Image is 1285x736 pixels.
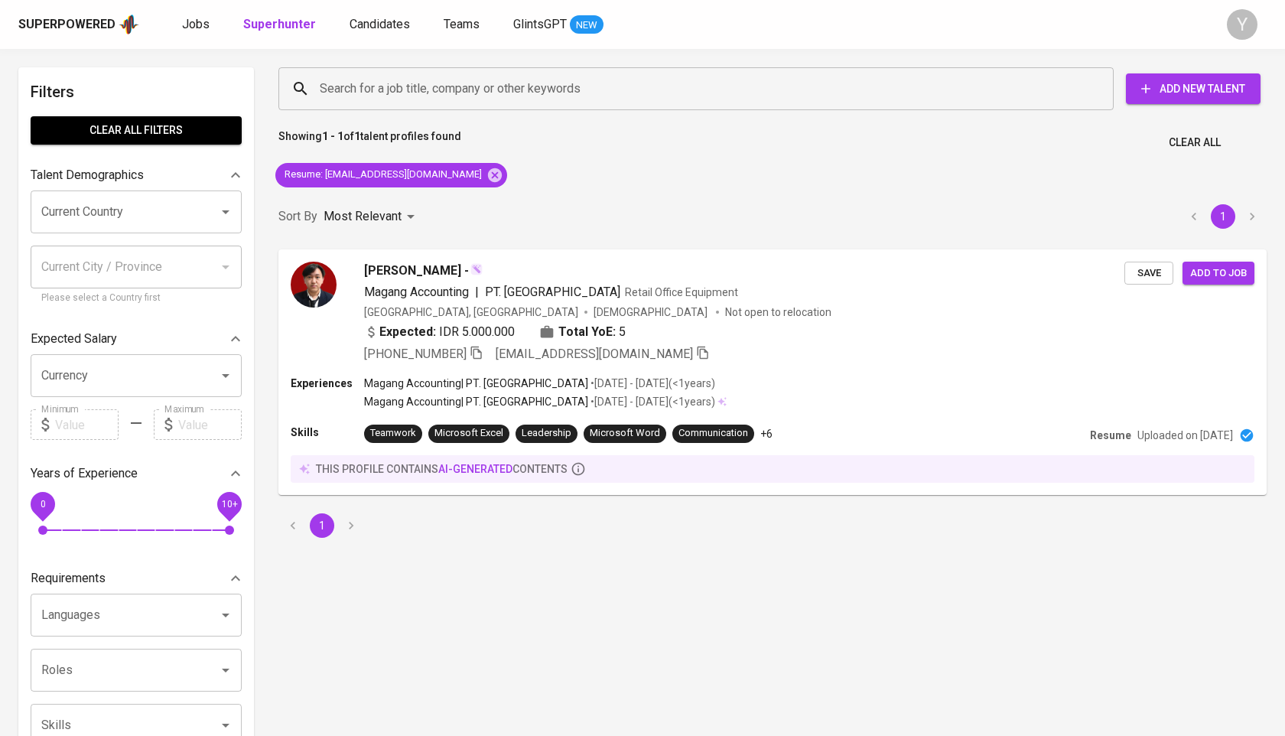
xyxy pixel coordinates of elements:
p: this profile contains contents [316,461,568,477]
a: Teams [444,15,483,34]
p: Years of Experience [31,464,138,483]
img: magic_wand.svg [470,263,483,275]
p: Magang Accounting | PT. [GEOGRAPHIC_DATA] [364,376,588,391]
p: Uploaded on [DATE] [1137,428,1233,443]
div: Resume: [EMAIL_ADDRESS][DOMAIN_NAME] [275,163,507,187]
span: Add to job [1190,265,1247,282]
input: Value [178,409,242,440]
button: page 1 [310,513,334,538]
h6: Filters [31,80,242,104]
nav: pagination navigation [278,513,366,538]
button: Open [215,201,236,223]
span: [DEMOGRAPHIC_DATA] [594,304,710,320]
button: Save [1124,262,1173,285]
div: Microsoft Word [590,426,660,441]
b: 1 - 1 [322,130,343,142]
a: Superhunter [243,15,319,34]
img: app logo [119,13,139,36]
button: Add New Talent [1126,73,1261,104]
span: Add New Talent [1138,80,1248,99]
a: Candidates [350,15,413,34]
p: Expected Salary [31,330,117,348]
span: Resume : [EMAIL_ADDRESS][DOMAIN_NAME] [275,168,491,182]
p: Showing of talent profiles found [278,129,461,157]
button: Clear All [1163,129,1227,157]
div: IDR 5.000.000 [364,323,515,341]
span: Clear All filters [43,121,229,140]
div: Most Relevant [324,203,420,231]
button: Clear All filters [31,116,242,145]
b: Superhunter [243,17,316,31]
button: Open [215,659,236,681]
p: Skills [291,425,364,440]
span: [PERSON_NAME] - [364,262,469,280]
p: Experiences [291,376,364,391]
p: Talent Demographics [31,166,144,184]
a: [PERSON_NAME] -Magang Accounting|PT. [GEOGRAPHIC_DATA]Retail Office Equipment[GEOGRAPHIC_DATA], [... [278,249,1267,495]
a: Superpoweredapp logo [18,13,139,36]
button: Open [215,365,236,386]
b: 1 [354,130,360,142]
span: [EMAIL_ADDRESS][DOMAIN_NAME] [496,347,693,361]
p: Please select a Country first [41,291,231,306]
p: Requirements [31,569,106,588]
span: NEW [570,18,603,33]
div: Y [1227,9,1257,40]
button: Open [215,604,236,626]
span: Jobs [182,17,210,31]
span: | [475,283,479,301]
b: Expected: [379,323,436,341]
p: +6 [760,426,773,441]
div: Talent Demographics [31,160,242,191]
div: Microsoft Excel [434,426,503,441]
p: Not open to relocation [725,304,831,320]
p: • [DATE] - [DATE] ( <1 years ) [588,376,715,391]
span: Clear All [1169,133,1221,152]
span: Teams [444,17,480,31]
span: Save [1132,265,1166,282]
b: Total YoE: [558,323,616,341]
span: Retail Office Equipment [625,286,738,298]
button: page 1 [1211,204,1235,229]
span: 0 [40,499,45,510]
p: Sort By [278,207,317,226]
p: Magang Accounting | PT. [GEOGRAPHIC_DATA] [364,394,588,409]
div: Leadership [522,426,571,441]
div: Years of Experience [31,458,242,489]
div: [GEOGRAPHIC_DATA], [GEOGRAPHIC_DATA] [364,304,578,320]
img: d2f5e2e0f53d21978e65fe9e31e7cd64.jpg [291,262,337,308]
span: 5 [619,323,626,341]
div: Expected Salary [31,324,242,354]
span: 10+ [221,499,237,510]
nav: pagination navigation [1179,204,1267,229]
div: Requirements [31,563,242,594]
input: Value [55,409,119,440]
div: Teamwork [370,426,416,441]
span: [PHONE_NUMBER] [364,347,467,361]
p: Resume [1090,428,1131,443]
span: Candidates [350,17,410,31]
span: AI-generated [438,463,512,475]
a: Jobs [182,15,213,34]
p: • [DATE] - [DATE] ( <1 years ) [588,394,715,409]
button: Open [215,715,236,736]
div: Superpowered [18,16,115,34]
div: Communication [678,426,748,441]
span: PT. [GEOGRAPHIC_DATA] [485,285,620,299]
p: Most Relevant [324,207,402,226]
a: GlintsGPT NEW [513,15,603,34]
span: Magang Accounting [364,285,469,299]
button: Add to job [1183,262,1254,285]
span: GlintsGPT [513,17,567,31]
